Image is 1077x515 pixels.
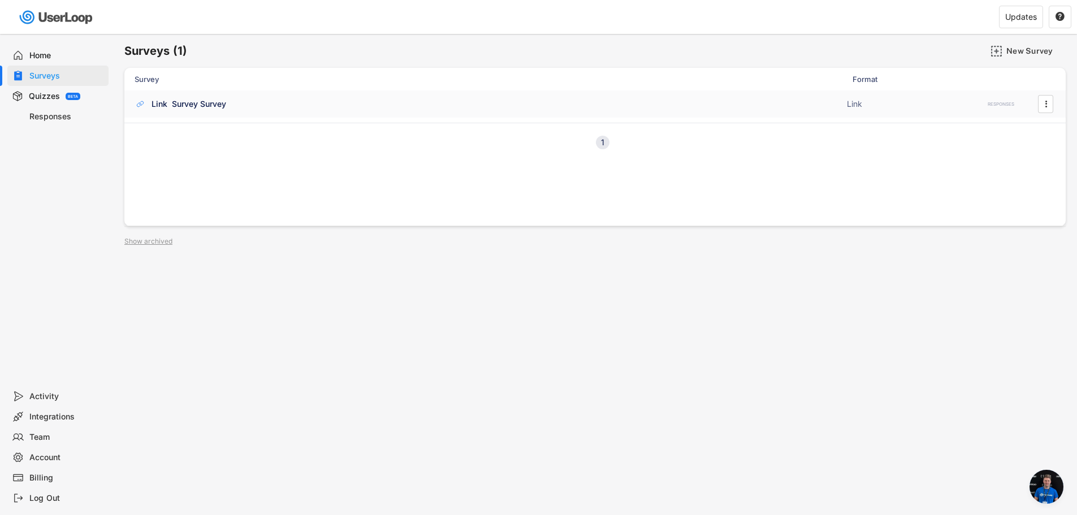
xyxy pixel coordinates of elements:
div: New Survey [1006,46,1063,56]
img: AddMajor.svg [991,45,1002,57]
img: userloop-logo-01.svg [17,6,97,29]
div: RESPONSES [988,101,1014,107]
div: Account [29,452,104,463]
div: Link [847,98,960,110]
div: Home [29,50,104,61]
div: Billing [29,473,104,483]
div: Quizzes [29,91,60,102]
div: Integrations [29,412,104,422]
div: 1 [596,139,609,146]
button:  [1040,96,1052,112]
div: Team [29,432,104,443]
div: Log Out [29,493,104,504]
text:  [1056,11,1065,21]
div: Responses [29,111,104,122]
div: Open chat [1030,470,1063,504]
div: Survey [135,74,846,84]
div: Format [853,74,966,84]
button:  [1055,12,1065,22]
text:  [1045,98,1047,110]
div: Updates [1005,13,1037,21]
div: BETA [68,94,78,98]
div: Show archived [124,238,172,245]
div: Link Survey Survey [152,98,226,110]
div: Activity [29,391,104,402]
div: Surveys [29,71,104,81]
h6: Surveys (1) [124,44,187,59]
